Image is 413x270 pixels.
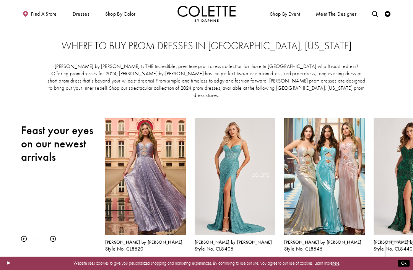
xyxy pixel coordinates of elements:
span: Style No. CL8520 [105,246,144,252]
a: here [332,260,339,266]
a: Visit Colette by Daphne Style No. CL8405 Page [195,118,275,235]
div: Colette by Daphne Style No. CL8545 [284,240,365,252]
div: Colette by Daphne Style No. CL8520 [105,240,186,252]
div: Colette by Daphne Style No. CL8545 [280,114,369,256]
button: Close Dialog [3,258,13,268]
span: [PERSON_NAME] by [PERSON_NAME] [195,239,272,245]
span: Style No. CL8545 [284,246,323,252]
h2: Feast your eyes on our newest arrivals [21,124,96,164]
div: Colette by Daphne Style No. CL8520 [101,114,190,256]
span: Style No. CL8440 [374,246,413,252]
button: Submit Dialog [398,260,410,267]
a: Visit Colette by Daphne Style No. CL8545 Page [284,118,365,235]
div: Colette by Daphne Style No. CL8405 [195,240,275,252]
a: Visit Colette by Daphne Style No. CL8520 Page [105,118,186,235]
div: Colette by Daphne Style No. CL8405 [190,114,280,256]
p: Website uses cookies to give you personalized shopping and marketing experiences. By continuing t... [42,259,371,267]
h2: Where to buy prom dresses in [GEOGRAPHIC_DATA], [US_STATE] [33,40,380,52]
span: Style No. CL8405 [195,246,234,252]
p: [PERSON_NAME] by [PERSON_NAME] is THE incredible, premiere prom dress collection for those in [GE... [47,63,367,99]
span: [PERSON_NAME] by [PERSON_NAME] [284,239,362,245]
span: [PERSON_NAME] by [PERSON_NAME] [105,239,183,245]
